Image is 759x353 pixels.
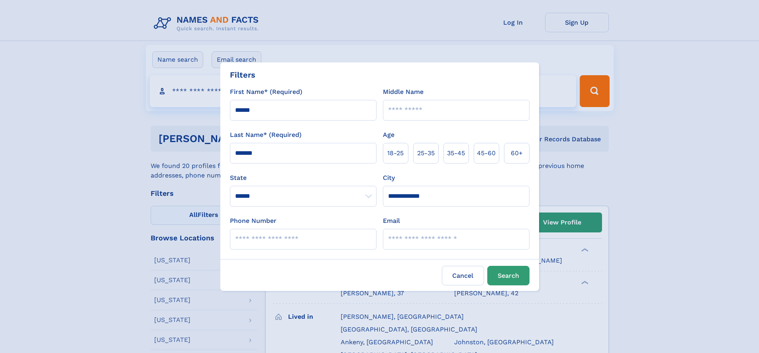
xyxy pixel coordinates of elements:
[230,130,302,140] label: Last Name* (Required)
[230,216,277,226] label: Phone Number
[230,87,302,97] label: First Name* (Required)
[230,173,377,183] label: State
[477,148,496,158] span: 45‑60
[230,69,255,81] div: Filters
[487,266,530,285] button: Search
[511,148,523,158] span: 60+
[383,173,395,183] label: City
[387,148,404,158] span: 18‑25
[442,266,484,285] label: Cancel
[383,130,394,140] label: Age
[447,148,465,158] span: 35‑45
[383,87,424,97] label: Middle Name
[383,216,400,226] label: Email
[417,148,435,158] span: 25‑35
